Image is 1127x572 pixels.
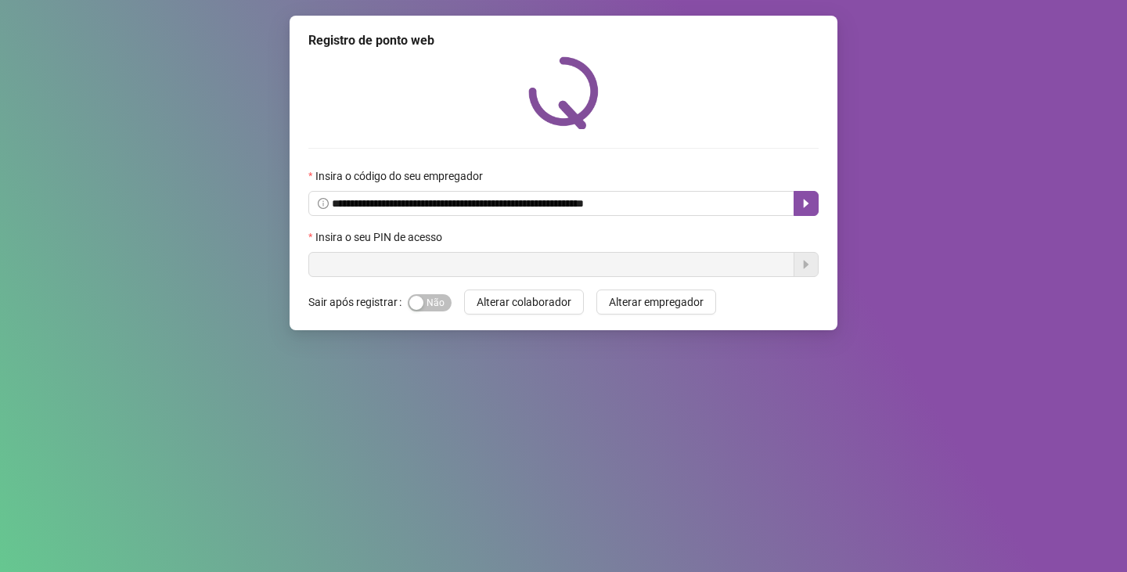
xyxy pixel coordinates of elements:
[800,197,812,210] span: caret-right
[596,290,716,315] button: Alterar empregador
[528,56,599,129] img: QRPoint
[308,31,819,50] div: Registro de ponto web
[308,228,452,246] label: Insira o seu PIN de acesso
[477,293,571,311] span: Alterar colaborador
[609,293,704,311] span: Alterar empregador
[308,167,493,185] label: Insira o código do seu empregador
[464,290,584,315] button: Alterar colaborador
[318,198,329,209] span: info-circle
[308,290,408,315] label: Sair após registrar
